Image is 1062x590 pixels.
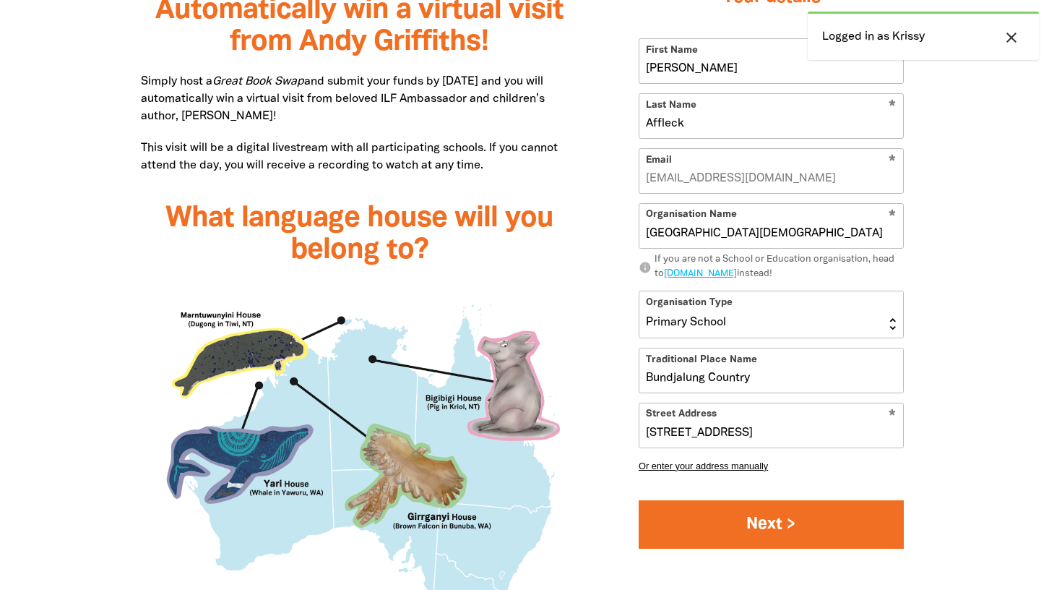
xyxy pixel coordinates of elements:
em: Great Book Swap [212,77,304,87]
div: Logged in as Krissy [808,12,1039,60]
button: Next > [639,500,904,549]
p: This visit will be a digital livestream with all participating schools. If you cannot attend the ... [141,140,578,174]
i: info [639,261,652,274]
a: [DOMAIN_NAME] [664,270,737,278]
button: close [998,28,1024,47]
button: Or enter your address manually [639,461,904,471]
p: Simply host a and submit your funds by [DATE] and you will automatically win a virtual visit from... [141,73,578,125]
div: If you are not a School or Education organisation, head to instead! [655,254,904,282]
i: close [1003,29,1020,46]
span: What language house will you belong to? [165,205,553,264]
